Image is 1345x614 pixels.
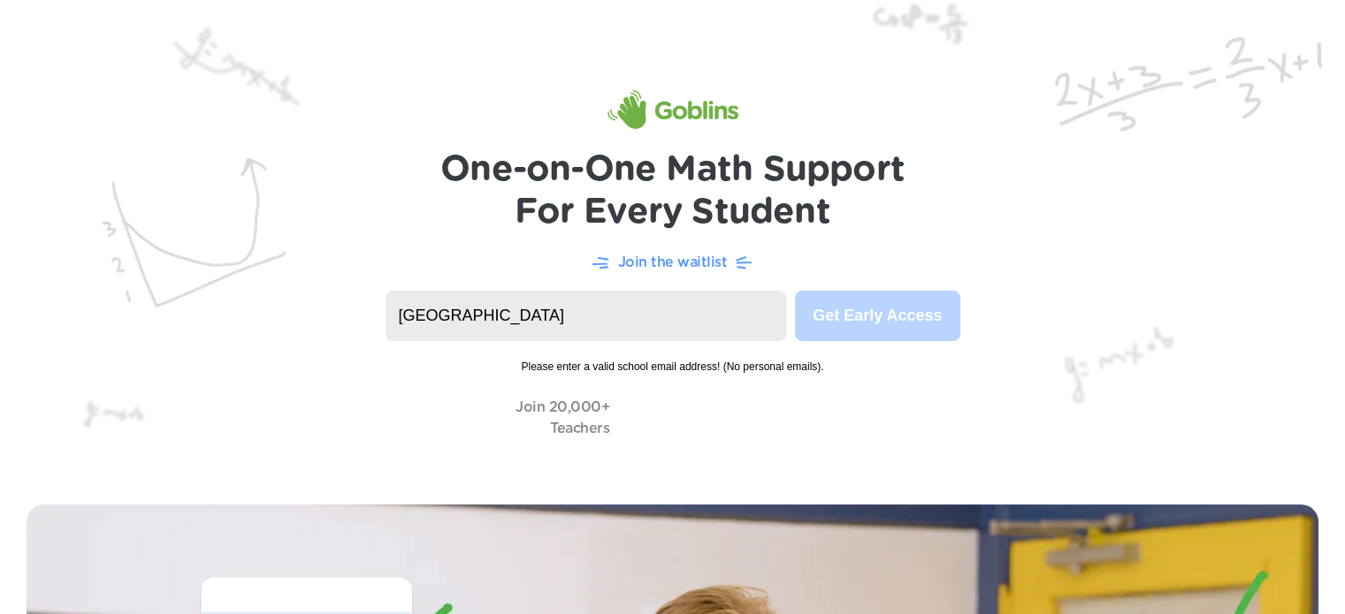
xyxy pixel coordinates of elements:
[440,148,905,233] h1: One-on-One Math Support For Every Student
[386,291,787,341] input: name@yourschool.org
[516,397,609,439] p: Join 20,000+ Teachers
[386,341,960,375] span: Please enter a valid school email address! (No personal emails).
[795,291,959,341] button: Get Early Access
[618,252,728,273] p: Join the waitlist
